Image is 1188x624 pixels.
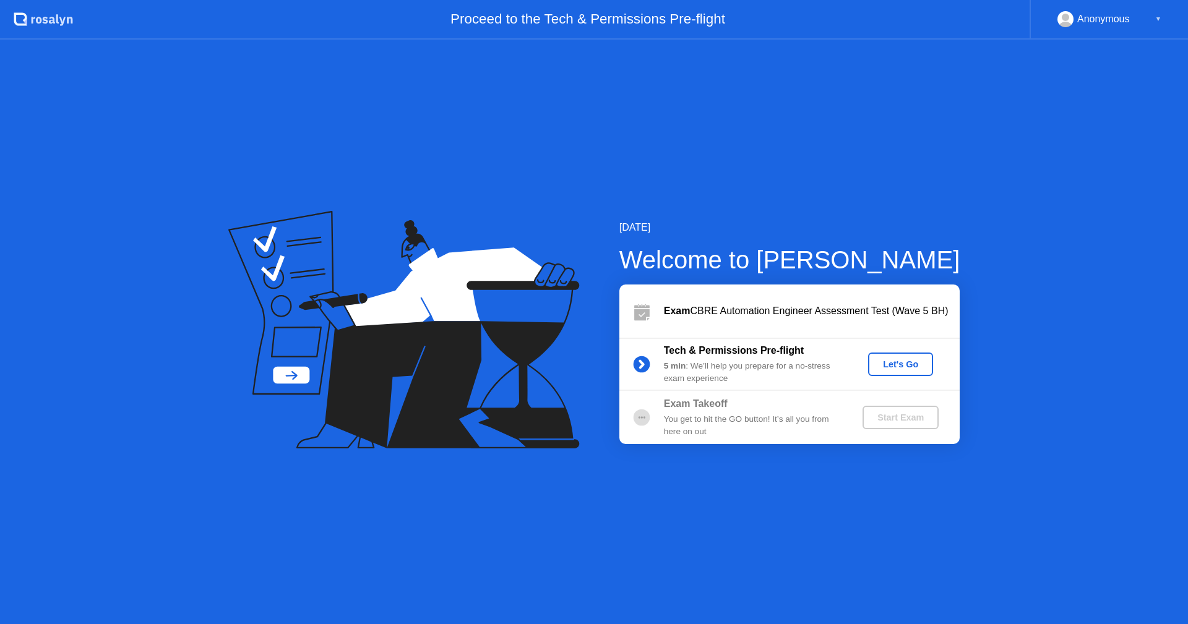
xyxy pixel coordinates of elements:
b: Exam Takeoff [664,398,728,409]
div: Let's Go [873,359,928,369]
div: Welcome to [PERSON_NAME] [619,241,960,278]
b: 5 min [664,361,686,370]
b: Exam [664,306,691,316]
button: Let's Go [868,353,933,376]
div: Start Exam [867,412,934,422]
div: CBRE Automation Engineer Assessment Test (Wave 5 BH) [664,304,960,318]
button: Start Exam [863,406,939,429]
div: : We’ll help you prepare for a no-stress exam experience [664,360,842,385]
b: Tech & Permissions Pre-flight [664,345,804,356]
div: [DATE] [619,220,960,235]
div: Anonymous [1077,11,1130,27]
div: You get to hit the GO button! It’s all you from here on out [664,413,842,438]
div: ▼ [1155,11,1161,27]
